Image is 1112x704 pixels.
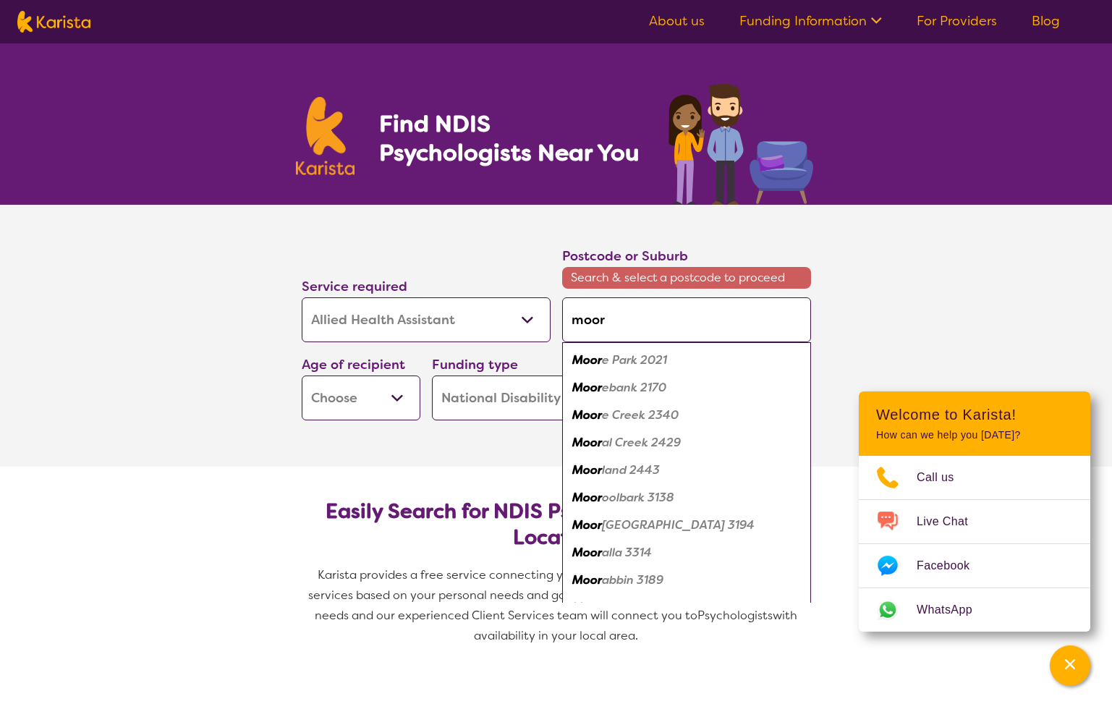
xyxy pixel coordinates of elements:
p: How can we help you [DATE]? [876,429,1073,441]
em: [GEOGRAPHIC_DATA] 3194 [602,517,755,533]
div: Moorebank 2170 [569,374,804,402]
div: Mooralla 3314 [569,539,804,567]
em: al Creek 2429 [602,435,681,450]
span: Karista provides a free service connecting you with Psychologists and other disability services b... [308,567,807,623]
div: Mooroolbark 3138 [569,484,804,512]
em: e Creek 2340 [602,407,679,423]
a: Web link opens in a new tab. [859,588,1090,632]
span: Psychologists [697,608,773,623]
a: Funding Information [739,12,882,30]
img: Karista logo [296,97,355,175]
label: Funding type [432,356,518,373]
em: Moor [572,545,602,560]
img: Karista logo [17,11,90,33]
div: Channel Menu [859,391,1090,632]
em: Moor [572,600,602,615]
a: Blog [1032,12,1060,30]
span: Search & select a postcode to proceed [562,267,811,289]
em: Moor [572,490,602,505]
div: Moore Creek 2340 [569,402,804,429]
span: Call us [917,467,972,488]
em: e Park 2021 [602,352,667,368]
button: Channel Menu [1050,645,1090,686]
ul: Choose channel [859,456,1090,632]
div: Mooral Creek 2429 [569,429,804,457]
img: psychology [663,78,817,205]
em: Moor [572,352,602,368]
label: Service required [302,278,407,295]
div: Moore Park 2021 [569,347,804,374]
input: Type [562,297,811,342]
div: Moorabbin Airport 3194 [569,512,804,539]
em: alla 3314 [602,545,652,560]
div: Moorland 2443 [569,457,804,484]
em: Moor [572,380,602,395]
em: oolbark 3138 [602,490,674,505]
em: abbin 3189 [602,572,663,588]
em: Moor [572,407,602,423]
em: ebank 2170 [602,380,666,395]
em: Moor [572,435,602,450]
em: Moor [572,462,602,478]
em: Moor [572,572,602,588]
label: Age of recipient [302,356,405,373]
h1: Find NDIS Psychologists Near You [379,109,647,167]
em: Moor [572,517,602,533]
label: Postcode or Suburb [562,247,688,265]
em: land 2443 [602,462,660,478]
span: WhatsApp [917,599,990,621]
div: Moorabbin East 3189 [569,594,804,622]
em: abbin East 3189 [602,600,691,615]
div: Moorabbin 3189 [569,567,804,594]
a: For Providers [917,12,997,30]
a: About us [649,12,705,30]
span: Facebook [917,555,987,577]
h2: Easily Search for NDIS Psychologists by Need & Location [313,499,799,551]
h2: Welcome to Karista! [876,406,1073,423]
span: Live Chat [917,511,985,533]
